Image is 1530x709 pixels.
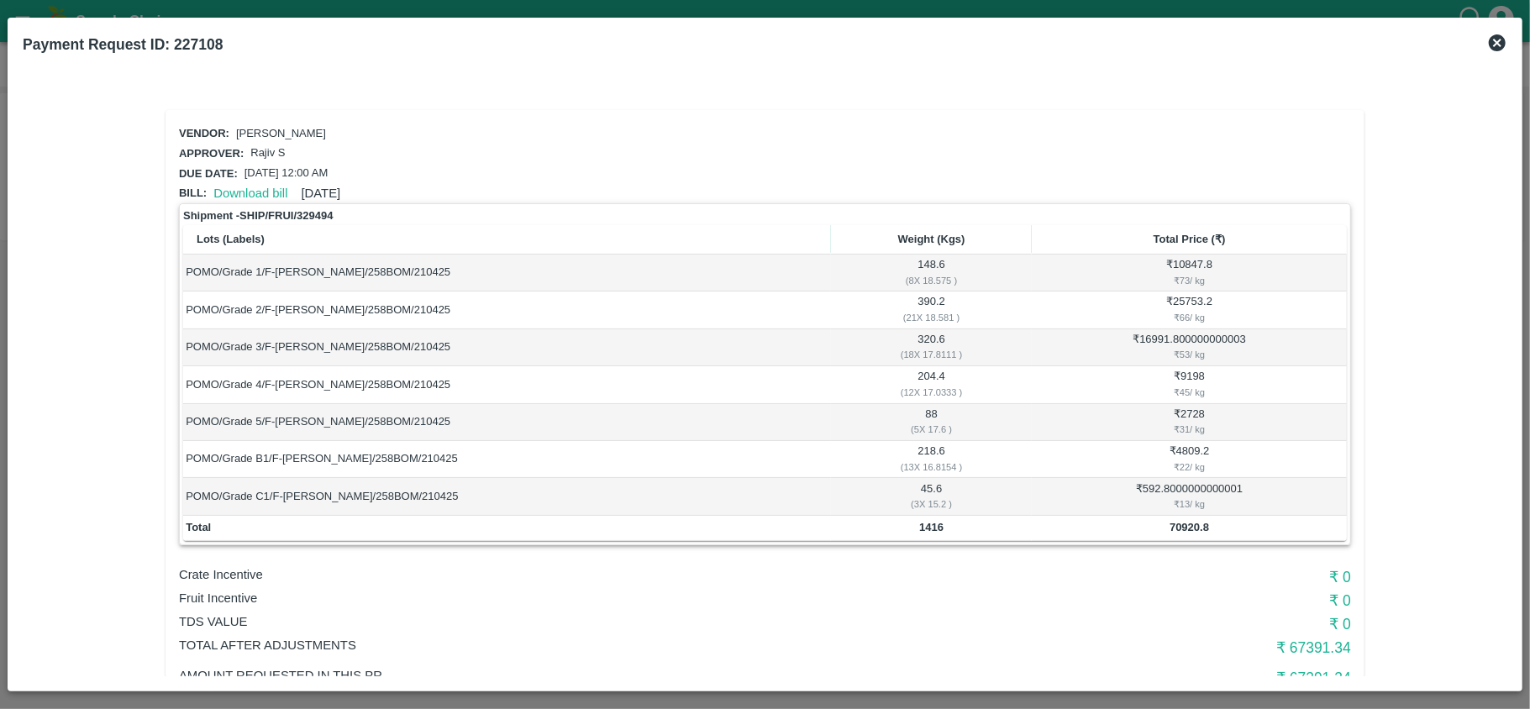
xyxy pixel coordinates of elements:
[833,347,1029,362] div: ( 18 X 17.8111 )
[186,521,211,533] b: Total
[833,460,1029,475] div: ( 13 X 16.8154 )
[179,127,229,139] span: Vendor:
[831,329,1032,366] td: 320.6
[183,441,831,478] td: POMO/Grade B1/F-[PERSON_NAME]/258BOM/210425
[183,329,831,366] td: POMO/Grade 3/F-[PERSON_NAME]/258BOM/210425
[1032,404,1347,441] td: ₹ 2728
[1032,441,1347,478] td: ₹ 4809.2
[1032,366,1347,403] td: ₹ 9198
[179,565,960,584] p: Crate Incentive
[960,612,1351,636] h6: ₹ 0
[1032,329,1347,366] td: ₹ 16991.800000000003
[179,167,238,180] span: Due date:
[1035,422,1344,437] div: ₹ 31 / kg
[831,404,1032,441] td: 88
[898,233,965,245] b: Weight (Kgs)
[179,589,960,607] p: Fruit Incentive
[831,441,1032,478] td: 218.6
[1035,460,1344,475] div: ₹ 22 / kg
[960,565,1351,589] h6: ₹ 0
[833,385,1029,400] div: ( 12 X 17.0333 )
[183,255,831,291] td: POMO/Grade 1/F-[PERSON_NAME]/258BOM/210425
[833,273,1029,288] div: ( 8 X 18.575 )
[1032,291,1347,328] td: ₹ 25753.2
[179,147,244,160] span: Approver:
[831,478,1032,515] td: 45.6
[183,404,831,441] td: POMO/Grade 5/F-[PERSON_NAME]/258BOM/210425
[302,186,341,200] span: [DATE]
[183,366,831,403] td: POMO/Grade 4/F-[PERSON_NAME]/258BOM/210425
[183,291,831,328] td: POMO/Grade 2/F-[PERSON_NAME]/258BOM/210425
[1170,521,1209,533] b: 70920.8
[179,186,207,199] span: Bill:
[179,636,960,654] p: Total After adjustments
[1035,273,1344,288] div: ₹ 73 / kg
[183,478,831,515] td: POMO/Grade C1/F-[PERSON_NAME]/258BOM/210425
[919,521,944,533] b: 1416
[833,422,1029,437] div: ( 5 X 17.6 )
[1032,478,1347,515] td: ₹ 592.8000000000001
[1035,496,1344,512] div: ₹ 13 / kg
[1154,233,1226,245] b: Total Price (₹)
[831,291,1032,328] td: 390.2
[831,255,1032,291] td: 148.6
[183,207,333,224] strong: Shipment - SHIP/FRUI/329494
[179,612,960,631] p: TDS VALUE
[23,36,223,53] b: Payment Request ID: 227108
[960,636,1351,659] h6: ₹ 67391.34
[833,496,1029,512] div: ( 3 X 15.2 )
[960,589,1351,612] h6: ₹ 0
[833,310,1029,325] div: ( 21 X 18.581 )
[250,145,285,161] p: Rajiv S
[1035,347,1344,362] div: ₹ 53 / kg
[179,666,960,685] p: Amount Requested in this PR
[1035,310,1344,325] div: ₹ 66 / kg
[960,666,1351,690] h6: ₹ 67391.34
[236,126,326,142] p: [PERSON_NAME]
[213,186,287,200] a: Download bill
[1035,385,1344,400] div: ₹ 45 / kg
[244,165,328,181] p: [DATE] 12:00 AM
[831,366,1032,403] td: 204.4
[1032,255,1347,291] td: ₹ 10847.8
[197,233,265,245] b: Lots (Labels)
